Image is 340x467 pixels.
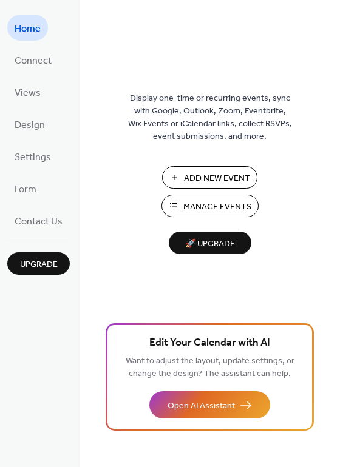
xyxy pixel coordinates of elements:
[7,175,44,201] a: Form
[183,201,251,213] span: Manage Events
[169,232,251,254] button: 🚀 Upgrade
[126,353,294,382] span: Want to adjust the layout, update settings, or change the design? The assistant can help.
[15,212,63,231] span: Contact Us
[7,111,52,137] a: Design
[168,400,235,412] span: Open AI Assistant
[15,116,45,135] span: Design
[176,236,244,252] span: 🚀 Upgrade
[20,258,58,271] span: Upgrade
[184,172,250,185] span: Add New Event
[15,52,52,70] span: Connect
[7,79,48,105] a: Views
[162,166,257,189] button: Add New Event
[15,180,36,199] span: Form
[128,92,292,143] span: Display one-time or recurring events, sync with Google, Outlook, Zoom, Eventbrite, Wix Events or ...
[7,143,58,169] a: Settings
[15,148,51,167] span: Settings
[7,47,59,73] a: Connect
[149,391,270,418] button: Open AI Assistant
[161,195,259,217] button: Manage Events
[15,84,41,102] span: Views
[7,15,48,41] a: Home
[7,252,70,275] button: Upgrade
[7,207,70,233] a: Contact Us
[15,19,41,38] span: Home
[149,335,270,352] span: Edit Your Calendar with AI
